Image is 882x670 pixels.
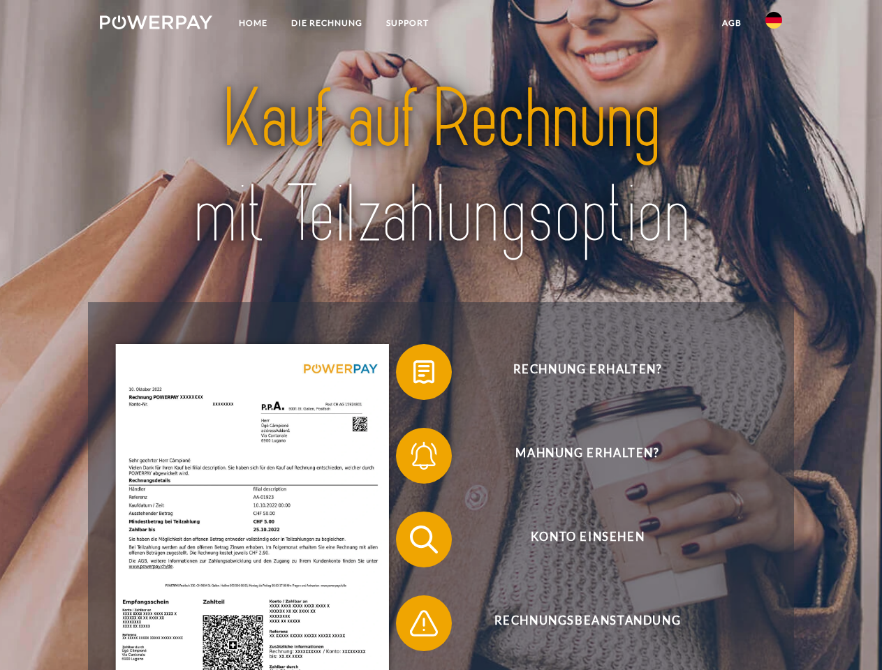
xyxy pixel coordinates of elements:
button: Rechnungsbeanstandung [396,595,759,651]
img: qb_bell.svg [406,438,441,473]
button: Konto einsehen [396,512,759,567]
a: DIE RECHNUNG [279,10,374,36]
a: SUPPORT [374,10,441,36]
img: qb_search.svg [406,522,441,557]
a: Home [227,10,279,36]
img: de [765,12,782,29]
img: qb_warning.svg [406,606,441,641]
span: Konto einsehen [416,512,758,567]
span: Rechnung erhalten? [416,344,758,400]
img: logo-powerpay-white.svg [100,15,212,29]
span: Rechnungsbeanstandung [416,595,758,651]
button: Mahnung erhalten? [396,428,759,484]
img: qb_bill.svg [406,355,441,389]
button: Rechnung erhalten? [396,344,759,400]
span: Mahnung erhalten? [416,428,758,484]
a: agb [710,10,754,36]
img: title-powerpay_de.svg [133,67,749,267]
